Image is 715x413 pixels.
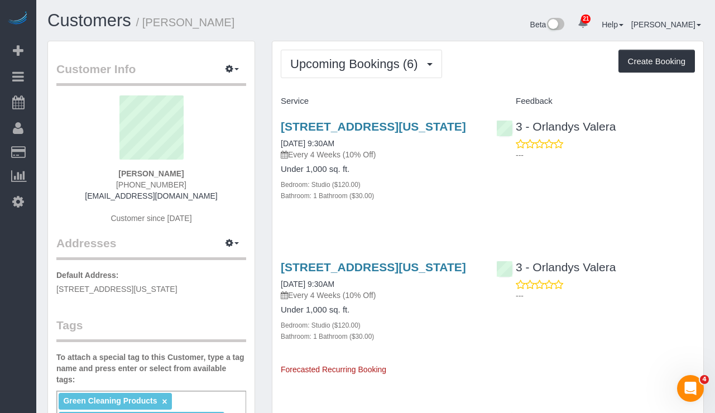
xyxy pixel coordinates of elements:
[516,290,695,301] p: ---
[47,11,131,30] a: Customers
[281,50,442,78] button: Upcoming Bookings (6)
[56,352,246,385] label: To attach a special tag to this Customer, type a tag name and press enter or select from availabl...
[496,261,616,273] a: 3 - Orlandys Valera
[56,317,246,342] legend: Tags
[56,270,119,281] label: Default Address:
[281,321,361,329] small: Bedroom: Studio ($120.00)
[281,290,479,301] p: Every 4 Weeks (10% Off)
[581,15,591,23] span: 21
[63,396,157,405] span: Green Cleaning Products
[546,18,564,32] img: New interface
[162,397,167,406] a: ×
[290,57,424,71] span: Upcoming Bookings (6)
[631,20,701,29] a: [PERSON_NAME]
[618,50,695,73] button: Create Booking
[111,214,191,223] span: Customer since [DATE]
[281,280,334,289] a: [DATE] 9:30AM
[281,305,479,315] h4: Under 1,000 sq. ft.
[116,180,186,189] span: [PHONE_NUMBER]
[281,333,374,340] small: Bathroom: 1 Bathroom ($30.00)
[516,150,695,161] p: ---
[281,165,479,174] h4: Under 1,000 sq. ft.
[281,181,361,189] small: Bedroom: Studio ($120.00)
[572,11,594,36] a: 21
[700,375,709,384] span: 4
[56,285,177,294] span: [STREET_ADDRESS][US_STATE]
[530,20,565,29] a: Beta
[281,365,386,374] span: Forecasted Recurring Booking
[281,192,374,200] small: Bathroom: 1 Bathroom ($30.00)
[281,139,334,148] a: [DATE] 9:30AM
[281,149,479,160] p: Every 4 Weeks (10% Off)
[281,261,466,273] a: [STREET_ADDRESS][US_STATE]
[56,61,246,86] legend: Customer Info
[496,120,616,133] a: 3 - Orlandys Valera
[118,169,184,178] strong: [PERSON_NAME]
[496,97,695,106] h4: Feedback
[281,120,466,133] a: [STREET_ADDRESS][US_STATE]
[677,375,704,402] iframe: Intercom live chat
[85,191,217,200] a: [EMAIL_ADDRESS][DOMAIN_NAME]
[281,97,479,106] h4: Service
[7,11,29,27] img: Automaid Logo
[602,20,623,29] a: Help
[136,16,235,28] small: / [PERSON_NAME]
